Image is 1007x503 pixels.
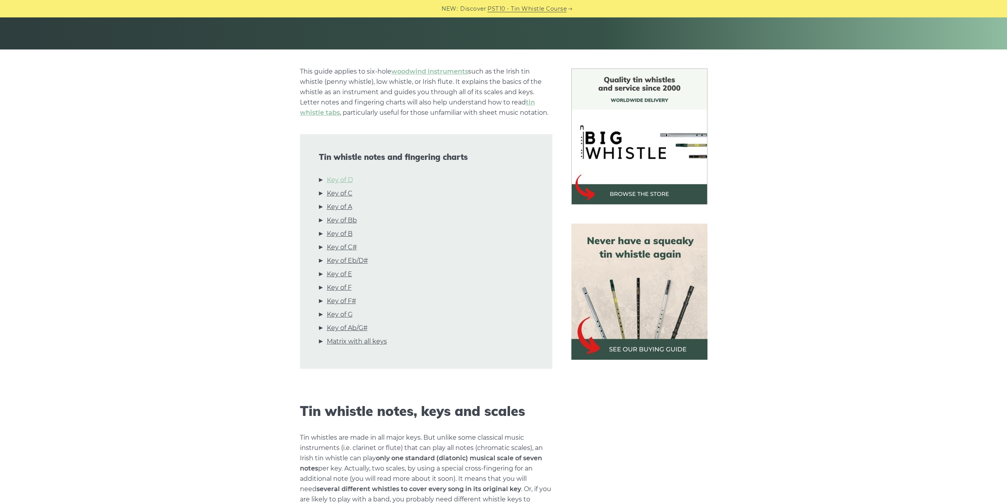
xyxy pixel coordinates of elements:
[327,323,368,333] a: Key of Ab/G#
[327,242,357,252] a: Key of C#
[327,202,352,212] a: Key of A
[327,269,352,279] a: Key of E
[571,224,707,360] img: tin whistle buying guide
[300,403,552,419] h2: Tin whistle notes, keys and scales
[327,188,353,199] a: Key of C
[327,175,353,185] a: Key of D
[317,485,521,493] strong: several different whistles to cover every song in its original key
[327,229,353,239] a: Key of B
[327,215,357,226] a: Key of Bb
[327,283,352,293] a: Key of F
[460,4,486,13] span: Discover
[327,256,368,266] a: Key of Eb/D#
[300,66,552,118] p: This guide applies to six-hole such as the Irish tin whistle (penny whistle), low whistle, or Iri...
[571,68,707,205] img: BigWhistle Tin Whistle Store
[442,4,458,13] span: NEW:
[327,309,353,320] a: Key of G
[391,68,468,75] a: woodwind instruments
[327,296,356,306] a: Key of F#
[487,4,567,13] a: PST10 - Tin Whistle Course
[327,336,387,347] a: Matrix with all keys
[319,152,533,162] span: Tin whistle notes and fingering charts
[300,454,542,472] strong: only one standard (diatonic) musical scale of seven notes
